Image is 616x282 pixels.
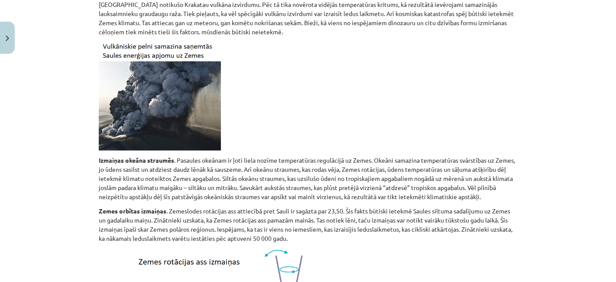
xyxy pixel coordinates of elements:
img: icon-close-lesson-0947bae3869378f0d4975bcd49f059093ad1ed9edebbc8119c70593378902aed.svg [6,36,9,41]
p: . Pasaules okeānam ir ļoti liela nozīme temperatūras regulācijā uz Zemes. Okeāni samazina tempera... [99,156,517,201]
p: . Zemeslodes rotācijas ass attiecībā pret Sauli ir sagāzta par 23,50. Šis fakts būtiski ietekmē S... [99,207,517,243]
strong: Izmaiņas okeāna straumēs [99,156,174,164]
strong: Zemes orbītas izmaiņas [99,207,166,215]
